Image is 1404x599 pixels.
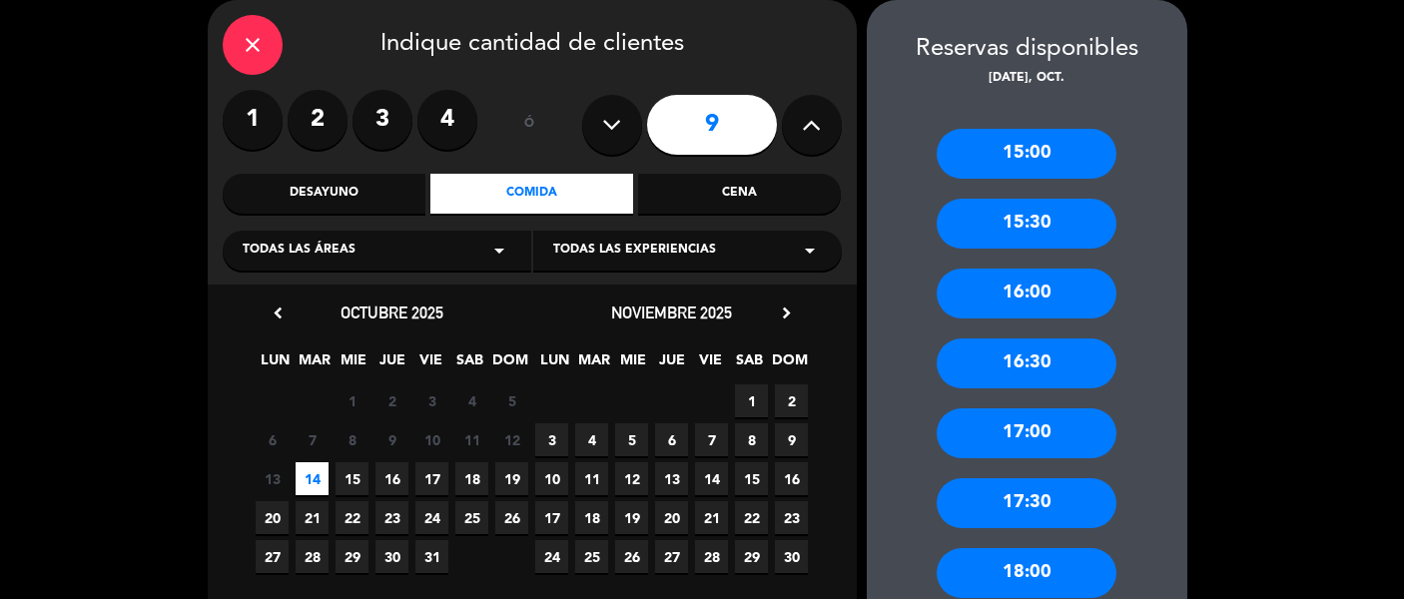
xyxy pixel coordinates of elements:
span: 19 [615,501,648,534]
label: 1 [223,90,283,150]
span: 23 [775,501,808,534]
span: 27 [256,540,289,573]
span: noviembre 2025 [611,302,732,322]
span: Todas las áreas [243,241,355,261]
div: [DATE], oct. [867,69,1187,89]
span: 20 [256,501,289,534]
span: 12 [615,462,648,495]
span: 26 [495,501,528,534]
span: LUN [259,348,292,381]
div: 16:00 [937,269,1116,318]
span: 29 [735,540,768,573]
span: 11 [575,462,608,495]
div: 15:30 [937,199,1116,249]
span: 21 [695,501,728,534]
span: MIE [616,348,649,381]
i: arrow_drop_down [487,239,511,263]
span: JUE [375,348,408,381]
span: 5 [615,423,648,456]
div: Reservas disponibles [867,30,1187,69]
i: chevron_right [776,302,797,323]
span: 14 [695,462,728,495]
div: Desayuno [223,174,425,214]
span: SAB [733,348,766,381]
div: Comida [430,174,633,214]
span: 14 [296,462,329,495]
span: 18 [455,462,488,495]
span: 6 [256,423,289,456]
span: 22 [735,501,768,534]
span: 8 [336,423,368,456]
span: 4 [575,423,608,456]
i: arrow_drop_down [798,239,822,263]
span: 11 [455,423,488,456]
div: Cena [638,174,841,214]
span: 12 [495,423,528,456]
i: close [241,33,265,57]
span: 18 [575,501,608,534]
span: DOM [492,348,525,381]
span: 1 [336,384,368,417]
span: 9 [775,423,808,456]
span: MIE [337,348,369,381]
span: 27 [655,540,688,573]
span: 29 [336,540,368,573]
span: 25 [455,501,488,534]
span: 22 [336,501,368,534]
div: 17:00 [937,408,1116,458]
div: 18:00 [937,548,1116,598]
span: 26 [615,540,648,573]
span: LUN [538,348,571,381]
span: 9 [375,423,408,456]
span: 17 [415,462,448,495]
div: 15:00 [937,129,1116,179]
span: 3 [415,384,448,417]
span: 7 [296,423,329,456]
span: 10 [415,423,448,456]
label: 2 [288,90,348,150]
span: 20 [655,501,688,534]
span: 13 [655,462,688,495]
span: 2 [375,384,408,417]
label: 3 [352,90,412,150]
span: VIE [414,348,447,381]
span: DOM [772,348,805,381]
div: 17:30 [937,478,1116,528]
span: 30 [775,540,808,573]
span: 5 [495,384,528,417]
span: octubre 2025 [341,302,443,322]
div: 16:30 [937,338,1116,388]
span: 15 [336,462,368,495]
span: 15 [735,462,768,495]
span: 23 [375,501,408,534]
span: 10 [535,462,568,495]
span: 13 [256,462,289,495]
div: ó [497,90,562,160]
span: 28 [695,540,728,573]
span: 31 [415,540,448,573]
span: 17 [535,501,568,534]
span: 19 [495,462,528,495]
span: 2 [775,384,808,417]
span: Todas las experiencias [553,241,716,261]
span: 3 [535,423,568,456]
span: 16 [375,462,408,495]
span: 24 [415,501,448,534]
span: 8 [735,423,768,456]
div: Indique cantidad de clientes [223,15,842,75]
span: 24 [535,540,568,573]
span: 25 [575,540,608,573]
span: JUE [655,348,688,381]
label: 4 [417,90,477,150]
span: MAR [577,348,610,381]
span: 30 [375,540,408,573]
span: 28 [296,540,329,573]
span: 4 [455,384,488,417]
span: 1 [735,384,768,417]
span: VIE [694,348,727,381]
span: SAB [453,348,486,381]
span: 21 [296,501,329,534]
i: chevron_left [268,302,289,323]
span: 16 [775,462,808,495]
span: 7 [695,423,728,456]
